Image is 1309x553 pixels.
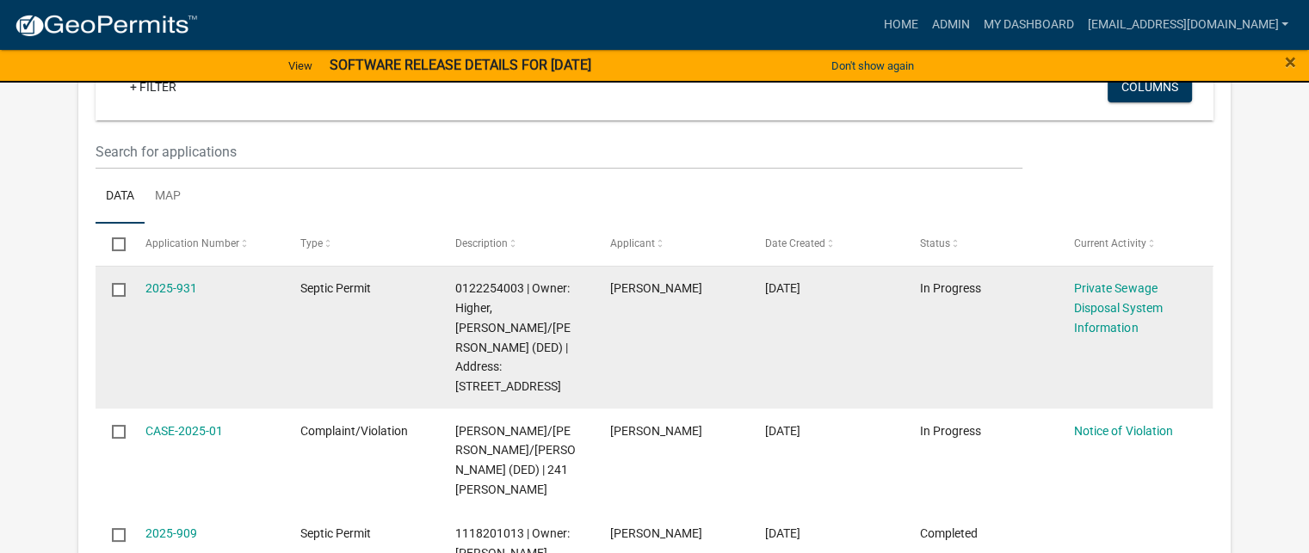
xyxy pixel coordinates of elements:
[609,281,701,295] span: Eric Dursky
[128,224,283,265] datatable-header-cell: Application Number
[1058,224,1213,265] datatable-header-cell: Current Activity
[903,224,1058,265] datatable-header-cell: Status
[145,237,239,249] span: Application Number
[455,281,571,393] span: 0122254003 | Owner: Higher, Benjamin Blossom Anum/Maricel Serrano (DED) | Address: 535 PEORIA CROSS
[976,9,1080,41] a: My Dashboard
[919,237,949,249] span: Status
[281,52,319,80] a: View
[300,237,323,249] span: Type
[919,281,980,295] span: In Progress
[609,424,701,438] span: Eric Dursky
[919,424,980,438] span: In Progress
[748,224,903,265] datatable-header-cell: Date Created
[593,224,748,265] datatable-header-cell: Applicant
[283,224,438,265] datatable-header-cell: Type
[1285,52,1296,72] button: Close
[1074,281,1162,335] a: Private Sewage Disposal System Information
[145,424,223,438] a: CASE-2025-01
[924,9,976,41] a: Admin
[609,237,654,249] span: Applicant
[300,281,371,295] span: Septic Permit
[145,526,197,540] a: 2025-909
[824,52,921,80] button: Don't show again
[96,224,128,265] datatable-header-cell: Select
[1108,71,1192,102] button: Columns
[876,9,924,41] a: Home
[1285,50,1296,74] span: ×
[1074,237,1145,249] span: Current Activity
[1080,9,1295,41] a: [EMAIL_ADDRESS][DOMAIN_NAME]
[145,169,191,224] a: Map
[764,526,800,540] span: 06/20/2025
[300,424,408,438] span: Complaint/Violation
[145,281,197,295] a: 2025-931
[438,224,593,265] datatable-header-cell: Description
[330,57,591,73] strong: SOFTWARE RELEASE DETAILS FOR [DATE]
[96,134,1022,169] input: Search for applications
[455,424,576,496] span: Cox, James/Verma/Jenkins,Tania (DED) | 241 LANPHIER
[455,237,508,249] span: Description
[300,526,371,540] span: Septic Permit
[764,237,824,249] span: Date Created
[609,526,701,540] span: Eric Dursky
[919,526,977,540] span: Completed
[116,71,190,102] a: + Filter
[1074,424,1172,438] a: Notice of Violation
[96,169,145,224] a: Data
[764,424,800,438] span: 07/30/2025
[764,281,800,295] span: 09/15/2025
